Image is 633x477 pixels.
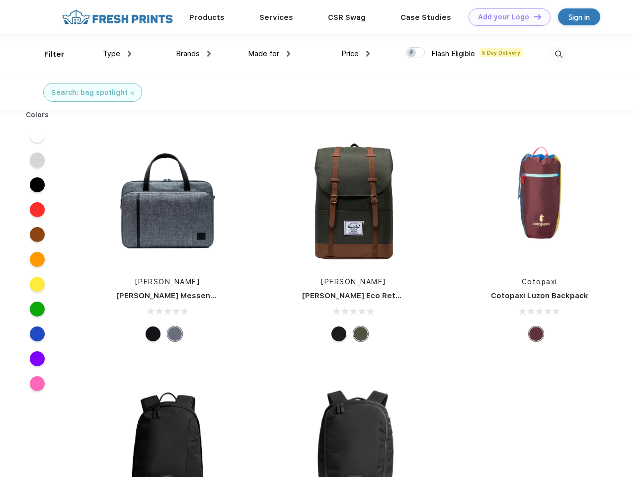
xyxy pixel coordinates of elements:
[321,278,386,286] a: [PERSON_NAME]
[207,51,211,57] img: dropdown.png
[146,326,160,341] div: Black
[101,135,234,267] img: func=resize&h=266
[331,326,346,341] div: Black
[491,291,588,300] a: Cotopaxi Luzon Backpack
[551,46,567,63] img: desktop_search.svg
[51,87,128,98] div: Search: bag spotlight
[431,49,475,58] span: Flash Eligible
[478,13,529,21] div: Add your Logo
[479,48,523,57] span: 5 Day Delivery
[353,326,368,341] div: Forest
[558,8,600,25] a: Sign in
[341,49,359,58] span: Price
[529,326,544,341] div: Surprise
[135,278,200,286] a: [PERSON_NAME]
[176,49,200,58] span: Brands
[103,49,120,58] span: Type
[287,51,290,57] img: dropdown.png
[366,51,370,57] img: dropdown.png
[522,278,557,286] a: Cotopaxi
[474,135,606,267] img: func=resize&h=266
[568,11,590,23] div: Sign in
[116,291,224,300] a: [PERSON_NAME] Messenger
[59,8,176,26] img: fo%20logo%202.webp
[18,110,57,120] div: Colors
[128,51,131,57] img: dropdown.png
[248,49,279,58] span: Made for
[167,326,182,341] div: Raven Crosshatch
[302,291,505,300] a: [PERSON_NAME] Eco Retreat 15" Computer Backpack
[189,13,225,22] a: Products
[534,14,541,19] img: DT
[44,49,65,60] div: Filter
[287,135,419,267] img: func=resize&h=266
[131,91,134,95] img: filter_cancel.svg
